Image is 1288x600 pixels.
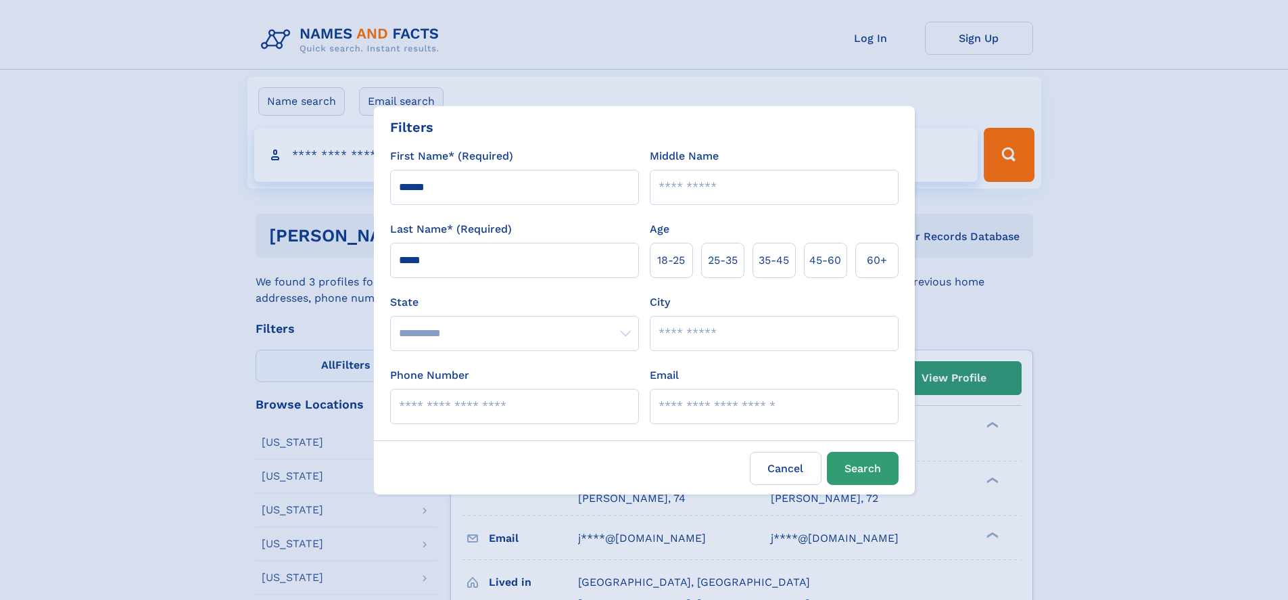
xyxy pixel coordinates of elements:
label: Middle Name [650,148,719,164]
span: 18‑25 [657,252,685,269]
span: 45‑60 [809,252,841,269]
label: Phone Number [390,367,469,384]
button: Search [827,452,899,485]
label: Age [650,221,669,237]
label: Email [650,367,679,384]
span: 60+ [867,252,887,269]
span: 35‑45 [759,252,789,269]
label: Cancel [750,452,821,485]
span: 25‑35 [708,252,738,269]
label: State [390,294,639,310]
label: First Name* (Required) [390,148,513,164]
label: Last Name* (Required) [390,221,512,237]
label: City [650,294,670,310]
div: Filters [390,117,433,137]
